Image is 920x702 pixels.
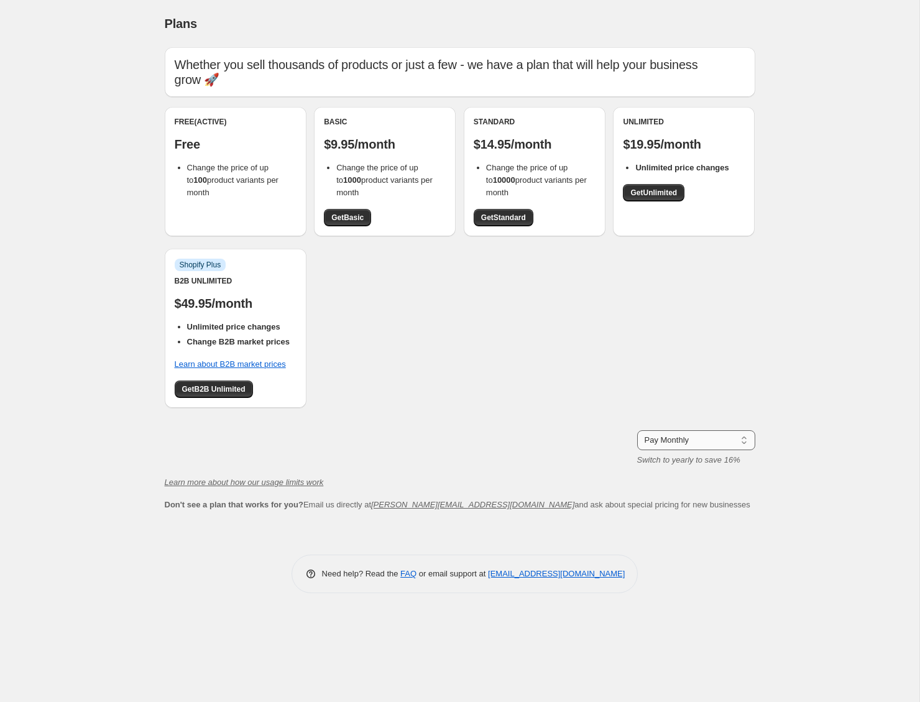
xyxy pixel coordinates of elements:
[400,569,416,578] a: FAQ
[322,569,401,578] span: Need help? Read the
[165,500,303,509] b: Don't see a plan that works for you?
[175,381,253,398] a: GetB2B Unlimited
[486,163,587,197] span: Change the price of up to product variants per month
[331,213,364,223] span: Get Basic
[637,455,740,464] i: Switch to yearly to save 16%
[175,137,297,152] p: Free
[175,296,297,311] p: $49.95/month
[175,276,297,286] div: B2B Unlimited
[180,260,221,270] span: Shopify Plus
[623,184,684,201] a: GetUnlimited
[416,569,488,578] span: or email support at
[165,478,324,487] a: Learn more about how our usage limits work
[324,117,446,127] div: Basic
[488,569,625,578] a: [EMAIL_ADDRESS][DOMAIN_NAME]
[193,175,207,185] b: 100
[182,384,246,394] span: Get B2B Unlimited
[187,322,280,331] b: Unlimited price changes
[324,209,371,226] a: GetBasic
[175,57,745,87] p: Whether you sell thousands of products or just a few - we have a plan that will help your busines...
[175,117,297,127] div: Free (Active)
[623,117,745,127] div: Unlimited
[187,163,278,197] span: Change the price of up to product variants per month
[336,163,433,197] span: Change the price of up to product variants per month
[474,117,596,127] div: Standard
[175,359,286,369] a: Learn about B2B market prices
[481,213,526,223] span: Get Standard
[474,137,596,152] p: $14.95/month
[623,137,745,152] p: $19.95/month
[187,337,290,346] b: Change B2B market prices
[635,163,729,172] b: Unlimited price changes
[165,500,750,509] span: Email us directly at and ask about special pricing for new businesses
[630,188,677,198] span: Get Unlimited
[343,175,361,185] b: 1000
[324,137,446,152] p: $9.95/month
[493,175,515,185] b: 10000
[474,209,533,226] a: GetStandard
[165,17,197,30] span: Plans
[371,500,574,509] a: [PERSON_NAME][EMAIL_ADDRESS][DOMAIN_NAME]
